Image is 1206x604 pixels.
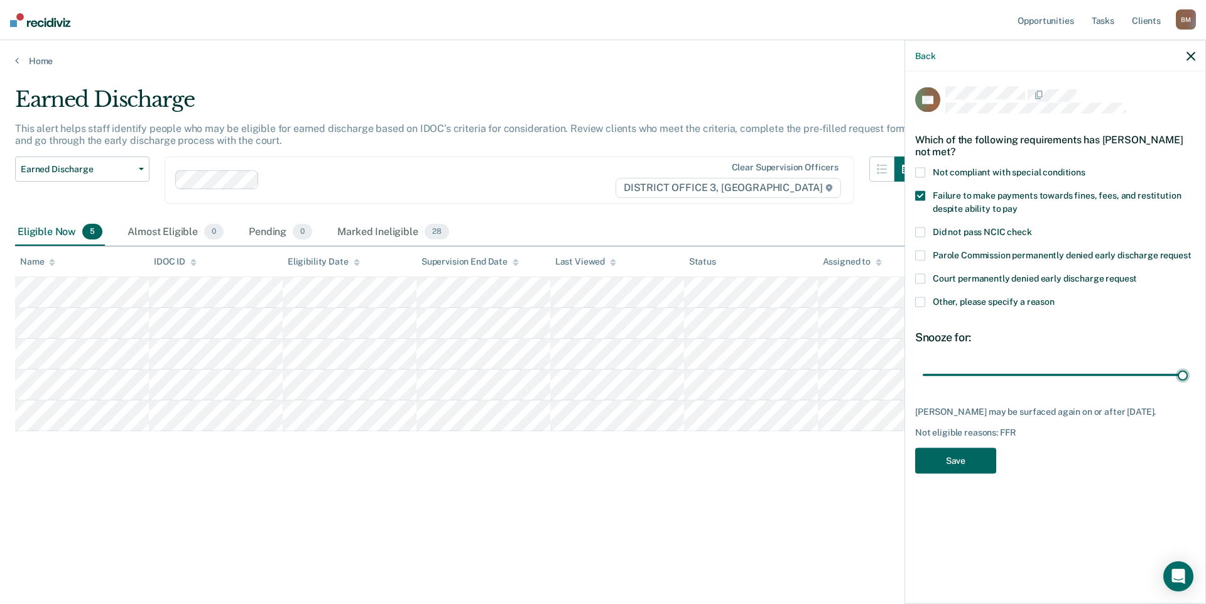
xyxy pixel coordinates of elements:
div: Last Viewed [555,256,616,267]
span: 28 [425,224,449,240]
div: Pending [246,219,315,246]
div: IDOC ID [154,256,197,267]
div: Not eligible reasons: FFR [915,427,1195,438]
p: This alert helps staff identify people who may be eligible for earned discharge based on IDOC’s c... [15,123,910,146]
div: Name [20,256,55,267]
div: Eligible Now [15,219,105,246]
div: Status [689,256,716,267]
span: 0 [293,224,312,240]
div: Earned Discharge [15,87,920,123]
div: Marked Ineligible [335,219,451,246]
div: Eligibility Date [288,256,360,267]
span: Failure to make payments towards fines, fees, and restitution despite ability to pay [933,190,1181,214]
div: Open Intercom Messenger [1163,561,1193,591]
span: Other, please specify a reason [933,297,1055,307]
a: Home [15,55,1191,67]
div: Supervision End Date [421,256,519,267]
span: 0 [204,224,224,240]
div: Almost Eligible [125,219,226,246]
div: [PERSON_NAME] may be surfaced again on or after [DATE]. [915,406,1195,417]
div: Which of the following requirements has [PERSON_NAME] not met? [915,123,1195,167]
span: Parole Commission permanently denied early discharge request [933,250,1192,260]
span: 5 [82,224,102,240]
img: Recidiviz [10,13,70,27]
div: Assigned to [823,256,882,267]
span: Earned Discharge [21,164,134,175]
div: B M [1176,9,1196,30]
span: Court permanently denied early discharge request [933,273,1137,283]
span: DISTRICT OFFICE 3, [GEOGRAPHIC_DATA] [616,178,841,198]
button: Save [915,448,996,474]
div: Snooze for: [915,331,1195,344]
div: Clear supervision officers [732,162,839,173]
span: Not compliant with special conditions [933,167,1085,177]
span: Did not pass NCIC check [933,227,1032,237]
button: Back [915,50,935,61]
